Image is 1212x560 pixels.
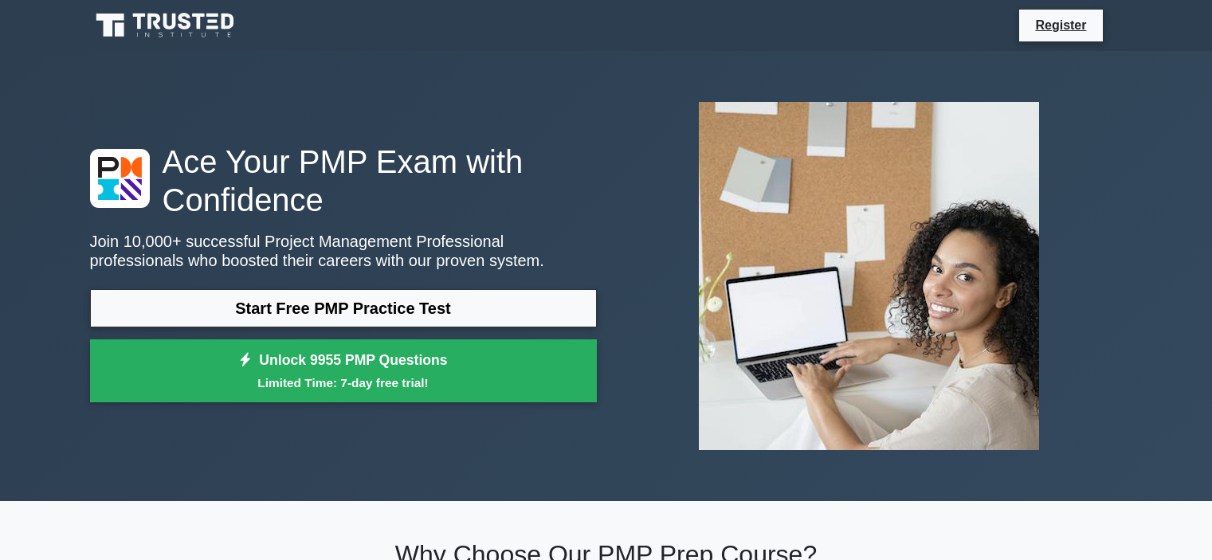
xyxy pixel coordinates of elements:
a: Start Free PMP Practice Test [90,289,597,327]
small: Limited Time: 7-day free trial! [110,374,577,392]
h1: Ace Your PMP Exam with Confidence [90,143,597,219]
a: Unlock 9955 PMP QuestionsLimited Time: 7-day free trial! [90,339,597,403]
p: Join 10,000+ successful Project Management Professional professionals who boosted their careers w... [90,232,597,270]
a: Register [1026,15,1096,35]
